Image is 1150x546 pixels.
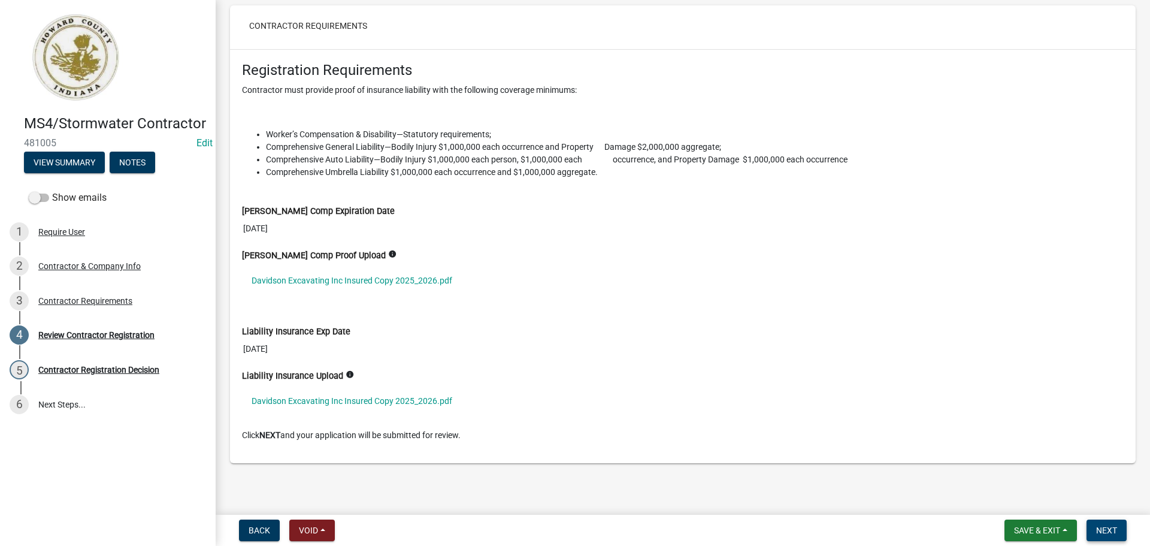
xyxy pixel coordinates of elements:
[242,372,343,381] label: Liability Insurance Upload
[24,158,105,168] wm-modal-confirm: Summary
[388,250,397,258] i: info
[242,267,1124,294] a: Davidson Excavating Inc Insured Copy 2025_2026.pdf
[266,166,1124,179] li: Comprehensive Umbrella Liability $1,000,000 each occurrence and $1,000,000 aggregate.
[110,158,155,168] wm-modal-confirm: Notes
[1014,526,1060,535] span: Save & Exit
[242,252,386,260] label: [PERSON_NAME] Comp Proof Upload
[242,62,1124,79] h4: Registration Requirements
[242,84,1124,96] p: Contractor must provide proof of insurance liability with the following coverage minimums:
[266,153,1124,166] li: Comprehensive Auto Liability—Bodily Injury $1,000,000 each person, $1,000,000 each occurrence, an...
[38,262,141,270] div: Contractor & Company Info
[10,395,29,414] div: 6
[266,128,1124,141] li: Worker’s Compensation & Disability—Statutory requirements;
[10,291,29,310] div: 3
[196,137,213,149] wm-modal-confirm: Edit Application Number
[346,370,354,379] i: info
[239,520,280,541] button: Back
[196,137,213,149] a: Edit
[29,191,107,205] label: Show emails
[38,366,159,374] div: Contractor Registration Decision
[266,141,1124,153] li: Comprehensive General Liability—Bodily Injury $1,000,000 each occurrence and Property Damage $2,0...
[242,429,1124,442] p: Click and your application will be submitted for review.
[10,360,29,379] div: 5
[10,222,29,242] div: 1
[1096,526,1117,535] span: Next
[24,152,105,173] button: View Summary
[38,331,155,339] div: Review Contractor Registration
[24,13,126,102] img: Howard County, Indiana
[38,228,85,236] div: Require User
[10,325,29,345] div: 4
[242,328,350,336] label: Liability Insurance Exp Date
[1087,520,1127,541] button: Next
[240,15,377,37] button: Contractor Requirements
[10,257,29,276] div: 2
[110,152,155,173] button: Notes
[299,526,318,535] span: Void
[1004,520,1077,541] button: Save & Exit
[242,207,395,216] label: [PERSON_NAME] Comp Expiration Date
[259,430,280,440] strong: NEXT
[249,526,270,535] span: Back
[38,297,132,305] div: Contractor Requirements
[24,115,206,132] h4: MS4/Stormwater Contractor
[242,387,1124,415] a: Davidson Excavating Inc Insured Copy 2025_2026.pdf
[289,520,335,541] button: Void
[24,137,192,149] span: 481005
